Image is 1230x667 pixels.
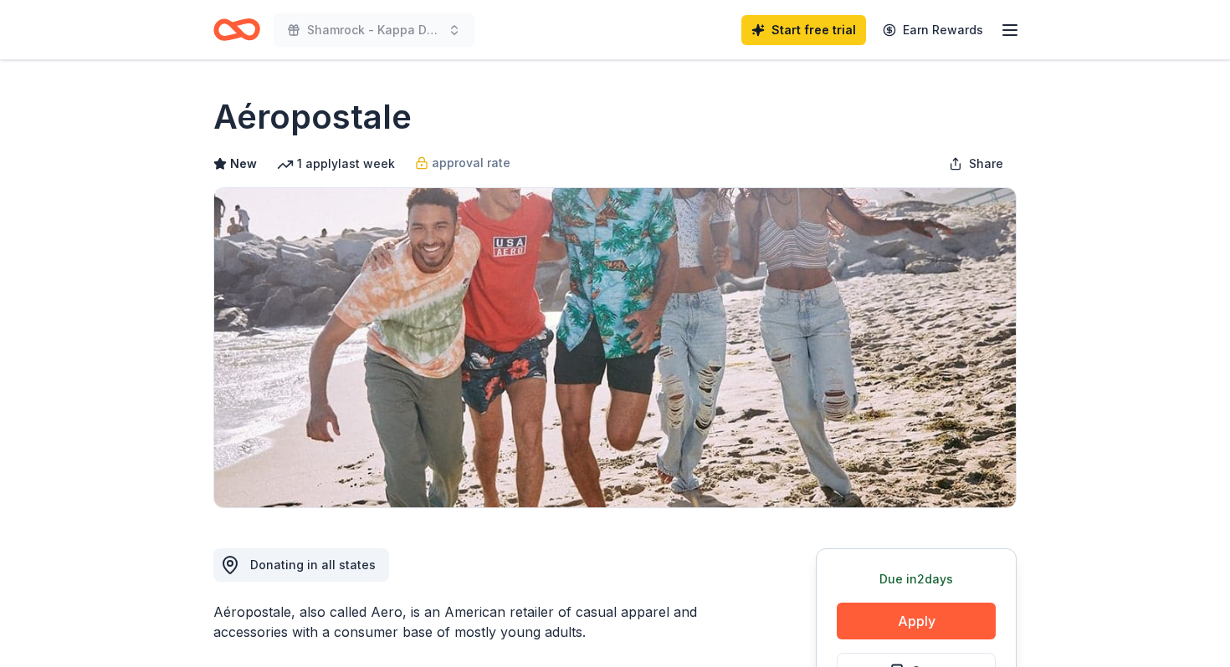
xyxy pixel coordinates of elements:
span: Donating in all states [250,558,376,572]
a: approval rate [415,153,510,173]
span: Shamrock - Kappa Delta Sorortiy [307,20,441,40]
a: Start free trial [741,15,866,45]
span: Share [969,154,1003,174]
button: Shamrock - Kappa Delta Sorortiy [274,13,474,47]
button: Apply [837,603,996,639]
a: Home [213,10,260,49]
div: Due in 2 days [837,569,996,589]
div: 1 apply last week [277,154,395,174]
button: Share [935,147,1017,181]
h1: Aéropostale [213,94,412,140]
span: New [230,154,257,174]
img: Image for Aéropostale [214,188,1016,507]
div: Aéropostale, also called Aero, is an American retailer of casual apparel and accessories with a c... [213,602,735,642]
a: Earn Rewards [873,15,993,45]
span: approval rate [432,153,510,173]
